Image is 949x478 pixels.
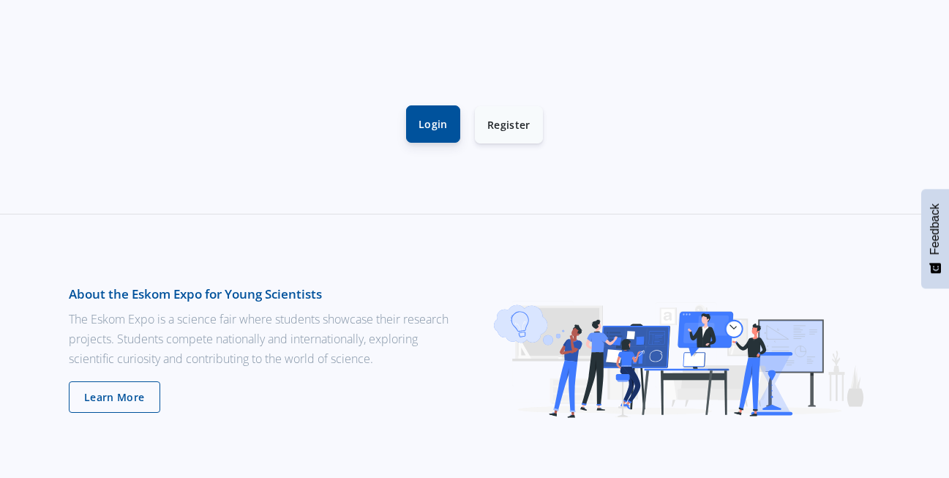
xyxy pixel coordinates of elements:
[69,381,160,413] a: Learn More
[486,285,881,434] img: Eskom Expo
[475,106,543,143] a: Register
[921,189,949,288] button: Feedback - Show survey
[406,105,460,143] a: Login
[69,285,464,304] h3: About the Eskom Expo for Young Scientists
[69,310,464,370] p: The Eskom Expo is a science fair where students showcase their research projects. Students compet...
[929,203,942,255] span: Feedback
